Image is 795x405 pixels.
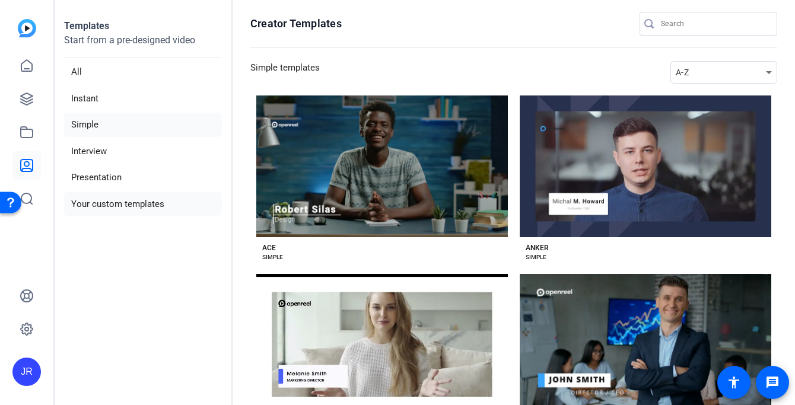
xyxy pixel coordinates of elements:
[64,139,222,164] li: Interview
[250,61,320,84] h3: Simple templates
[727,375,741,390] mat-icon: accessibility
[676,68,689,77] span: A-Z
[64,60,222,84] li: All
[526,243,549,253] div: ANKER
[256,95,508,237] button: Template image
[250,17,342,31] h1: Creator Templates
[64,20,109,31] strong: Templates
[64,113,222,137] li: Simple
[64,192,222,216] li: Your custom templates
[661,17,768,31] input: Search
[12,358,41,386] div: JR
[262,253,283,262] div: SIMPLE
[64,33,222,58] p: Start from a pre-designed video
[765,375,780,390] mat-icon: message
[64,165,222,190] li: Presentation
[526,253,546,262] div: SIMPLE
[520,95,771,237] button: Template image
[18,19,36,37] img: blue-gradient.svg
[262,243,276,253] div: ACE
[64,87,222,111] li: Instant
